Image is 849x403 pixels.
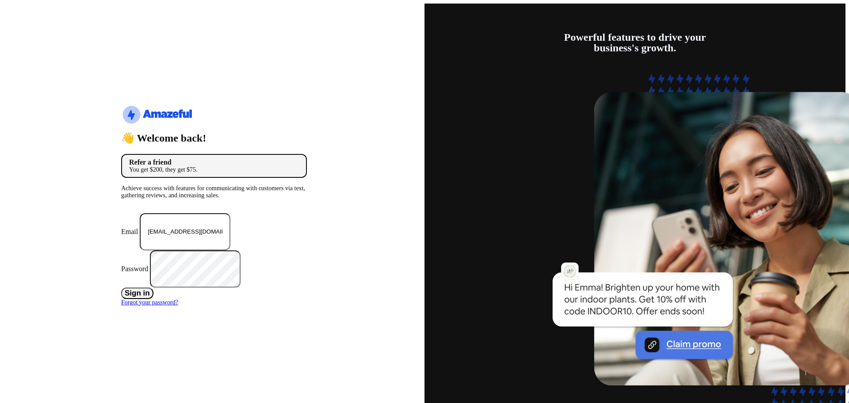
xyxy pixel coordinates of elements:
[121,227,138,235] label: Email
[121,265,148,272] label: Password
[121,299,178,306] a: Forgot your password?
[542,32,728,53] div: Powerful features to drive your business's growth.
[129,166,299,173] div: You get $200, they get $75.
[121,133,307,143] div: 👋 Welcome back!
[129,158,299,166] div: Refer a friend
[121,185,307,199] div: Achieve success with features for communicating with customers via text, gathering reviews, and i...
[121,288,153,299] button: Sign in
[140,213,230,250] input: Enter your email address...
